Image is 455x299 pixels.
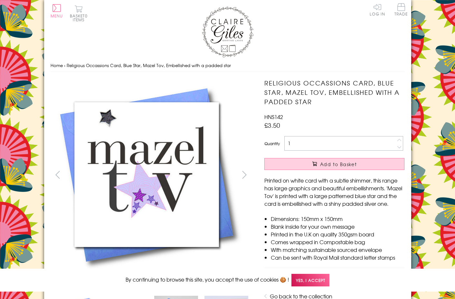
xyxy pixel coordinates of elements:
[264,141,280,146] label: Quantity
[370,3,385,16] a: Log In
[264,176,404,207] p: Printed on white card with a subtle shimmer, this range has large graphics and beautiful embellis...
[237,167,251,182] button: next
[271,223,404,230] li: Blank inside for your own message
[51,62,63,68] a: Home
[50,78,243,272] img: Religious Occassions Card, Blue Star, Mazel Tov, Embellished with a padded star
[291,274,329,286] span: Yes, I accept
[51,13,63,19] span: Menu
[271,230,404,238] li: Printed in the U.K on quality 350gsm board
[271,238,404,246] li: Comes wrapped in Compostable bag
[264,158,404,170] button: Add to Basket
[394,3,408,17] a: Trade
[264,113,283,121] span: HNS142
[51,4,63,18] button: Menu
[320,161,357,167] span: Add to Basket
[64,62,65,68] span: ›
[51,167,65,182] button: prev
[251,78,445,272] img: Religious Occassions Card, Blue Star, Mazel Tov, Embellished with a padded star
[271,254,404,261] li: Can be sent with Royal Mail standard letter stamps
[70,5,88,22] button: Basket0 items
[271,215,404,223] li: Dimensions: 150mm x 150mm
[264,121,280,130] span: £3.50
[51,59,405,72] nav: breadcrumbs
[271,246,404,254] li: With matching sustainable sourced envelope
[202,6,253,57] img: Claire Giles Greetings Cards
[73,13,88,23] span: 0 items
[67,62,231,68] span: Religious Occassions Card, Blue Star, Mazel Tov, Embellished with a padded star
[394,3,408,16] span: Trade
[264,78,404,106] h1: Religious Occassions Card, Blue Star, Mazel Tov, Embellished with a padded star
